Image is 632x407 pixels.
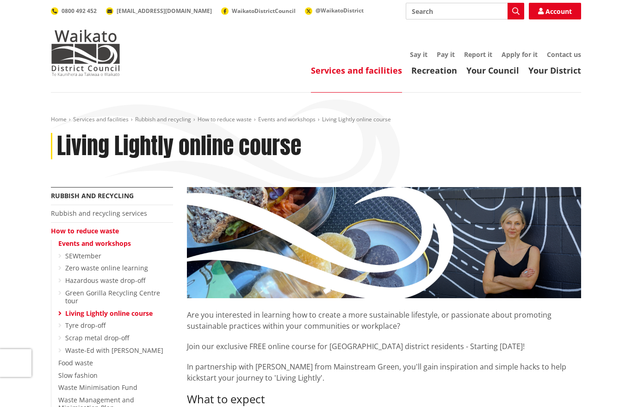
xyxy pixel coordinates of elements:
img: Waikato District Council - Te Kaunihera aa Takiwaa o Waikato [51,30,120,76]
a: Pay it [437,50,455,59]
a: Hazardous waste drop-off [65,276,145,285]
span: @WaikatoDistrict [316,6,364,14]
a: Say it [410,50,428,59]
span: 0800 492 452 [62,7,97,15]
a: Services and facilities [73,115,129,123]
a: @WaikatoDistrict [305,6,364,14]
a: Rubbish and recycling [135,115,191,123]
span: WaikatoDistrictCouncil [232,7,296,15]
a: Your Council [466,65,519,76]
a: Events and workshops [58,239,131,248]
a: Services and facilities [311,65,402,76]
p: Join our exclusive FREE online course for [GEOGRAPHIC_DATA] district residents - Starting [DATE]! [187,341,581,352]
a: Home [51,115,67,123]
nav: breadcrumb [51,116,581,124]
h1: Living Lightly online course [57,133,301,160]
a: SEWtember [65,251,101,260]
a: 0800 492 452 [51,7,97,15]
p: Are you interested in learning how to create a more sustainable lifestyle, or passionate about pr... [187,298,581,332]
span: Living Lightly online course [322,115,391,123]
input: Search input [406,3,524,19]
a: WaikatoDistrictCouncil [221,7,296,15]
p: In partnership with [PERSON_NAME] from Mainstream Green, you'll gain inspiration and simple hacks... [187,361,581,383]
a: Green Gorilla Recycling Centre tour [65,288,160,305]
a: Rubbish and recycling services [51,209,147,218]
a: Waste Minimisation Fund [58,383,137,392]
a: Your District [528,65,581,76]
h3: What to expect [187,393,581,406]
a: Recreation [411,65,457,76]
a: Waste-Ed with [PERSON_NAME] [65,346,163,355]
a: Tyre drop-off [65,321,105,330]
a: [EMAIL_ADDRESS][DOMAIN_NAME] [106,7,212,15]
a: How to reduce waste [51,226,119,235]
a: Account [529,3,581,19]
img: Living Lightly banner [187,187,581,298]
a: How to reduce waste [198,115,252,123]
a: Slow fashion [58,371,98,380]
a: Living Lightly online course [65,309,153,318]
a: Events and workshops [258,115,316,123]
a: Apply for it [502,50,538,59]
a: Contact us [547,50,581,59]
span: [EMAIL_ADDRESS][DOMAIN_NAME] [117,7,212,15]
a: Food waste [58,358,93,367]
a: Rubbish and recycling [51,191,134,200]
a: Report it [464,50,492,59]
a: Scrap metal drop-off [65,333,129,342]
a: Zero waste online learning [65,263,148,272]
